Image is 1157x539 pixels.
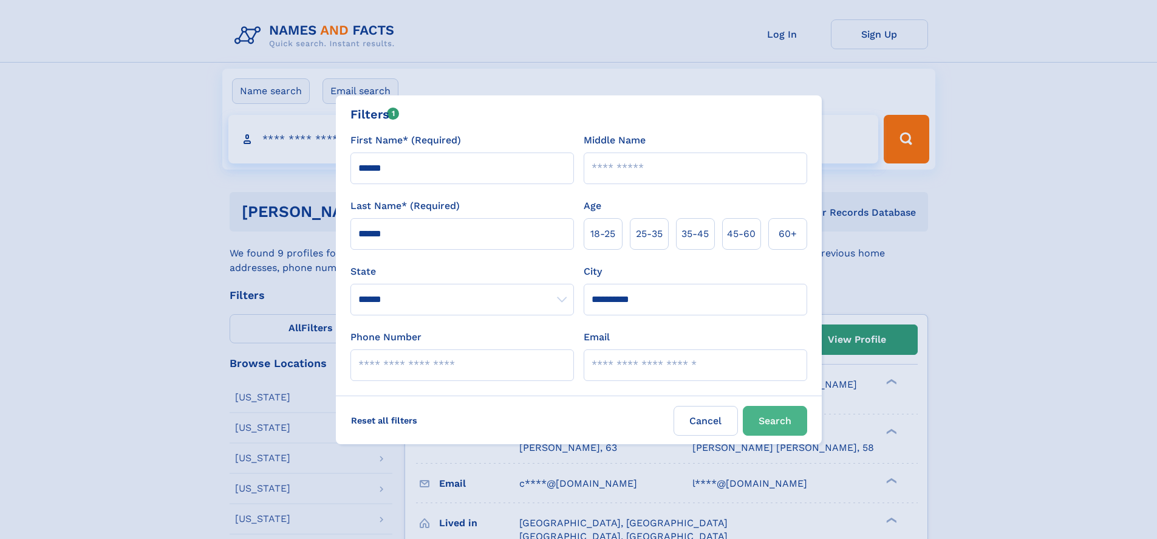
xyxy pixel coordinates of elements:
[681,227,709,241] span: 35‑45
[343,406,425,435] label: Reset all filters
[584,133,646,148] label: Middle Name
[584,264,602,279] label: City
[350,199,460,213] label: Last Name* (Required)
[584,330,610,345] label: Email
[743,406,807,436] button: Search
[350,133,461,148] label: First Name* (Required)
[584,199,601,213] label: Age
[350,105,400,123] div: Filters
[727,227,756,241] span: 45‑60
[674,406,738,436] label: Cancel
[590,227,615,241] span: 18‑25
[636,227,663,241] span: 25‑35
[779,227,797,241] span: 60+
[350,330,422,345] label: Phone Number
[350,264,574,279] label: State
